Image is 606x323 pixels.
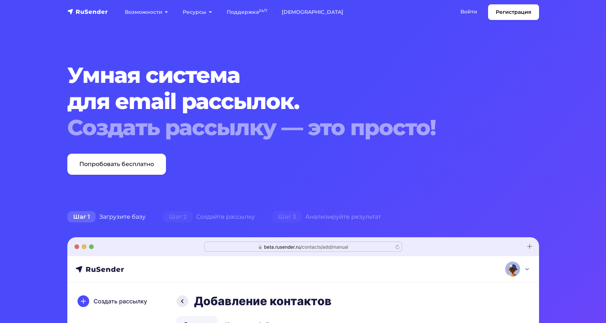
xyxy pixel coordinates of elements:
[488,4,539,20] a: Регистрация
[67,62,499,141] h1: Умная система для email рассылок.
[272,211,302,223] span: Шаг 3
[274,5,350,20] a: [DEMOGRAPHIC_DATA]
[453,4,484,19] a: Войти
[154,210,264,224] div: Создайте рассылку
[219,5,274,20] a: Поддержка24/7
[67,114,499,141] div: Создать рассылку — это просто!
[163,211,193,223] span: Шаг 2
[118,5,175,20] a: Возможности
[259,8,267,13] sup: 24/7
[264,210,390,224] div: Анализируйте результат
[67,154,166,175] a: Попробовать бесплатно
[175,5,219,20] a: Ресурсы
[59,210,154,224] div: Загрузите базу
[67,211,96,223] span: Шаг 1
[67,8,108,15] img: RuSender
